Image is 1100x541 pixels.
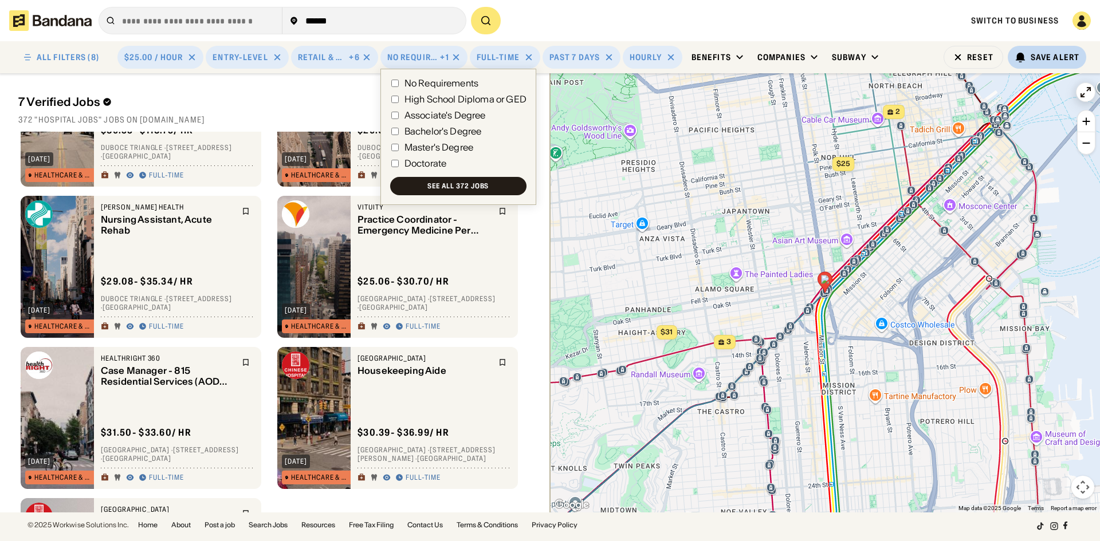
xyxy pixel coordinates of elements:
img: Chinese Hospital logo [25,503,53,530]
div: [GEOGRAPHIC_DATA] · [STREET_ADDRESS][PERSON_NAME] · [GEOGRAPHIC_DATA] [357,445,511,463]
span: Map data ©2025 Google [958,505,1021,511]
div: Full-time [149,473,184,483]
div: See all 372 jobs [427,183,489,189]
div: Hourly [630,52,662,62]
div: $ 30.39 - $36.99 / hr [357,427,449,439]
div: Healthcare & Mental Health [34,474,95,481]
div: Associate's Degree [404,110,486,120]
div: Healthcare & Mental Health [34,172,95,179]
div: Duboce Triangle · [STREET_ADDRESS] · [GEOGRAPHIC_DATA] [357,143,511,161]
div: Case Manager - 815 Residential Services (AOD registration required) [101,365,235,387]
a: About [171,522,191,528]
div: Companies [757,52,806,62]
div: © 2025 Workwise Solutions Inc. [27,522,129,528]
div: Nursing Assistant, Acute Rehab [101,214,235,236]
div: [DATE] [285,307,307,314]
div: Practice Coordinator - Emergency Medicine Per Diem [357,214,492,236]
div: Bachelor's Degree [404,127,482,136]
div: Duboce Triangle · [STREET_ADDRESS] · [GEOGRAPHIC_DATA] [101,294,254,312]
div: +6 [349,52,359,62]
a: Free Tax Filing [349,522,394,528]
div: $ 31.50 - $33.60 / hr [101,427,191,439]
div: Reset [967,53,993,61]
img: HealthRIGHT 360 logo [25,352,53,379]
img: Sutter Health logo [25,200,53,228]
div: Full-time [149,171,184,180]
div: Full-time [406,322,441,331]
a: Terms (opens in new tab) [1028,505,1044,511]
div: Full-time [406,473,441,483]
img: Google [553,497,591,512]
a: Home [138,522,158,528]
div: Healthcare & Mental Health [291,323,351,330]
div: 372 "hospital jobs" jobs on [DOMAIN_NAME] [18,114,532,125]
a: Search Jobs [249,522,288,528]
div: [DATE] [28,458,50,465]
div: Healthcare & Mental Health [291,474,351,481]
div: Full-time [477,52,520,62]
div: No Requirements [387,52,438,62]
img: Bandana logotype [9,10,92,31]
div: +1 [440,52,449,62]
div: Housekeeping Aide [357,365,492,376]
div: [GEOGRAPHIC_DATA] [101,505,235,514]
div: $25.00 / hour [124,52,183,62]
div: $ 25.06 - $30.70 / hr [357,275,449,287]
div: Benefits [692,52,731,62]
div: Duboce Triangle · [STREET_ADDRESS] · [GEOGRAPHIC_DATA] [101,143,254,161]
div: Master's Degree [404,143,473,152]
div: Subway [832,52,866,62]
div: [DATE] [285,458,307,465]
span: $31 [661,327,673,336]
span: 2 [895,107,900,117]
img: Chinese Hospital logo [282,352,309,379]
div: [DATE] [285,156,307,163]
div: Save Alert [1031,52,1079,62]
div: Healthcare & Mental Health [291,172,351,179]
a: Post a job [205,522,235,528]
a: Open this area in Google Maps (opens a new window) [553,497,591,512]
img: Vituity logo [282,200,309,228]
div: [PERSON_NAME] Health [101,203,235,212]
div: Retail & Wholesale [298,52,347,62]
div: 7 Verified Jobs [18,95,386,109]
div: Full-time [149,322,184,331]
div: $ 29.08 - $35.34 / hr [101,275,193,287]
div: [GEOGRAPHIC_DATA] [357,354,492,363]
div: [GEOGRAPHIC_DATA] · [STREET_ADDRESS] · [GEOGRAPHIC_DATA] [357,294,511,312]
div: [GEOGRAPHIC_DATA] · [STREET_ADDRESS] · [GEOGRAPHIC_DATA] [101,445,254,463]
div: Healthcare & Mental Health [34,323,95,330]
div: ALL FILTERS (8) [37,53,99,61]
div: High School Diploma or GED [404,94,527,104]
a: Report a map error [1051,505,1097,511]
div: Doctorate [404,159,446,168]
a: Contact Us [407,522,443,528]
div: No Requirements [404,78,478,88]
div: HealthRIGHT 360 [101,354,235,363]
a: Terms & Conditions [457,522,518,528]
a: Switch to Business [971,15,1059,26]
div: grid [18,132,532,512]
a: Resources [301,522,335,528]
button: Map camera controls [1071,476,1094,499]
div: Past 7 days [549,52,600,62]
span: $25 [836,159,850,168]
span: 3 [726,337,731,347]
div: Vituity [357,203,492,212]
div: [DATE] [28,156,50,163]
div: [DATE] [28,307,50,314]
a: Privacy Policy [532,522,577,528]
div: Entry-Level [213,52,268,62]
